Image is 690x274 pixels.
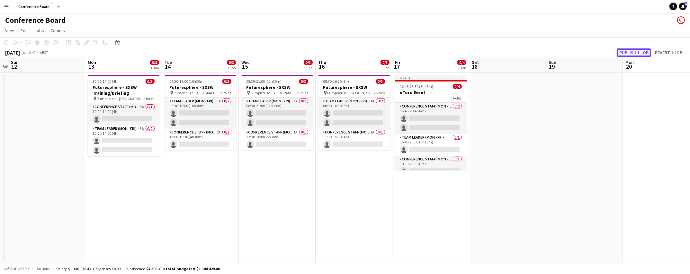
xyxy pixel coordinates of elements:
span: 08:30-16:30 (8h) [323,79,349,84]
span: Budgeted [10,267,29,271]
span: Comms [50,28,65,33]
app-card-role: Conference Staff (Mon - Fri)3A0/110:00-14:00 (4h) [88,103,160,125]
span: 5 [685,2,687,6]
span: All jobs [35,266,51,271]
span: 08:30-21:00 (12h30m) [246,79,282,84]
a: Comms [48,26,67,35]
span: 3 Roles [451,96,462,100]
span: Jobs [34,28,44,33]
a: 5 [679,3,687,10]
app-job-card: 08:30-19:00 (10h30m)0/3Futuresphere - SXSW Pumphouse - [GEOGRAPHIC_DATA]2 RolesTeam Leader (Mon -... [165,75,237,150]
div: 1 Job [458,65,466,70]
span: Pumphouse - [GEOGRAPHIC_DATA] [97,96,144,101]
span: Sun [11,59,19,65]
span: 17 [394,63,400,70]
app-job-card: Draft16:45-23:30 (6h45m)0/4eToro Event3 RolesConference Staff (Mon - Fri)0/216:45-20:45 (4h) Team... [395,75,467,170]
span: 2 Roles [297,90,308,95]
span: 0/4 [457,60,466,65]
span: 0/3 [150,60,159,65]
div: AEST [40,50,48,55]
app-card-role: Team Leader (Mon - Fri)3A0/208:30-16:30 (8h) [318,98,390,129]
span: 0/3 [376,79,385,84]
span: 13 [87,63,96,70]
span: Total Budgeted $1 144 429.80 [165,266,220,271]
span: 16:45-23:30 (6h45m) [400,84,434,89]
div: 1 Job [227,65,236,70]
button: Publish 1 job [617,48,651,57]
span: Edit [21,28,28,33]
span: 20 [624,63,634,70]
span: 16 [317,63,326,70]
app-user-avatar: Kristelle Bristow [677,16,685,24]
app-job-card: 08:30-21:00 (12h30m)0/3Futuresphere - SXSW Pumphouse - [GEOGRAPHIC_DATA]2 RolesTeam Leader (Mon -... [241,75,313,150]
a: Edit [18,26,31,35]
span: Sat [472,59,479,65]
span: 0/3 [146,79,155,84]
app-card-role: Team Leader (Mon - Fri)0/116:45-23:00 (6h15m) [395,134,467,156]
span: Week 41 [21,50,37,55]
span: Pumphouse - [GEOGRAPHIC_DATA] [251,90,297,95]
app-card-role: Team Leader (Mon - Fri)3A0/208:30-21:00 (12h30m) [241,98,313,129]
span: Pumphouse - [GEOGRAPHIC_DATA] [327,90,374,95]
button: Revert 1 job [652,48,685,57]
span: 0/3 [299,79,308,84]
span: 08:30-19:00 (10h30m) [170,79,205,84]
app-card-role: Conference Staff (Mon - Fri)0/118:30-23:30 (5h) [395,156,467,177]
h3: Futuresphere - SXSW [165,84,237,90]
span: Fri [395,59,400,65]
h3: Futuresphere - SXSW Training/Briefing [88,84,160,96]
span: 0/4 [453,84,462,89]
span: Wed [241,59,250,65]
a: View [3,26,17,35]
span: 2 Roles [374,90,385,95]
app-card-role: Team Leader (Mon - Fri)3A0/208:30-19:00 (10h30m) [165,98,237,129]
h3: Futuresphere - SXSW [241,84,313,90]
div: 1 Job [381,65,389,70]
span: 19 [548,63,556,70]
span: 2 Roles [220,90,231,95]
span: 0/3 [222,79,231,84]
span: Pumphouse - [GEOGRAPHIC_DATA] [174,90,220,95]
span: Mon [625,59,634,65]
app-job-card: 10:00-14:00 (4h)0/3Futuresphere - SXSW Training/Briefing Pumphouse - [GEOGRAPHIC_DATA]2 RolesConf... [88,75,160,156]
span: Thu [318,59,326,65]
h3: eToro Event [395,90,467,95]
span: 0/3 [381,60,390,65]
span: Sun [549,59,556,65]
app-card-role: Team Leader (Mon - Fri)3A0/210:00-14:00 (4h) [88,125,160,156]
span: Mon [88,59,96,65]
app-card-role: Conference Staff (Mon - Fri)1A0/112:30-18:00 (5h30m) [241,129,313,150]
h1: Conference Board [5,15,66,25]
button: Budgeted [3,265,30,272]
app-job-card: 08:30-16:30 (8h)0/3Futuresphere - SXSW Pumphouse - [GEOGRAPHIC_DATA]2 RolesTeam Leader (Mon - Fri... [318,75,390,150]
app-card-role: Conference Staff (Mon - Fri)0/216:45-20:45 (4h) [395,103,467,134]
span: 2 Roles [144,96,155,101]
span: Tue [165,59,172,65]
div: Salary $1 140 039.43 + Expenses $0.00 + Subsistence $4 390.37 = [56,266,220,271]
h3: Futuresphere - SXSW [318,84,390,90]
span: 14 [164,63,172,70]
a: Jobs [32,26,47,35]
span: 0/3 [304,60,313,65]
div: 1 Job [150,65,159,70]
div: 1 Job [304,65,312,70]
div: Draft [395,75,467,80]
span: View [5,28,14,33]
button: Conference Board [13,0,55,13]
span: 10:00-14:00 (4h) [93,79,119,84]
span: 0/3 [227,60,236,65]
app-card-role: Conference Staff (Mon - Fri)1A0/111:30-15:30 (4h) [318,129,390,150]
span: 15 [240,63,250,70]
div: [DATE] [5,49,20,56]
span: 18 [471,63,479,70]
span: 12 [10,63,19,70]
app-card-role: Conference Staff (Mon - Fri)2A0/112:00-16:30 (4h30m) [165,129,237,150]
